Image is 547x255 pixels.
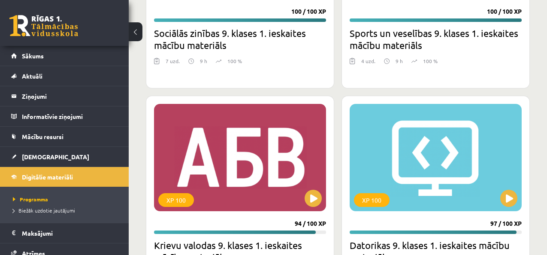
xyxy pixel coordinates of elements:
[13,207,75,214] span: Biežāk uzdotie jautājumi
[350,27,522,51] h2: Sports un veselības 9. klases 1. ieskaites mācību materiāls
[158,193,194,207] div: XP 100
[11,127,118,146] a: Mācību resursi
[396,57,403,65] p: 9 h
[22,72,42,80] span: Aktuāli
[154,27,326,51] h2: Sociālās zinības 9. klases 1. ieskaites mācību materiāls
[22,86,118,106] legend: Ziņojumi
[13,206,120,214] a: Biežāk uzdotie jautājumi
[22,106,118,126] legend: Informatīvie ziņojumi
[9,15,78,36] a: Rīgas 1. Tālmācības vidusskola
[11,147,118,167] a: [DEMOGRAPHIC_DATA]
[11,167,118,187] a: Digitālie materiāli
[354,193,390,207] div: XP 100
[22,223,118,243] legend: Maksājumi
[11,86,118,106] a: Ziņojumi
[11,223,118,243] a: Maksājumi
[361,57,375,70] div: 4 uzd.
[11,106,118,126] a: Informatīvie ziņojumi
[227,57,242,65] p: 100 %
[11,46,118,66] a: Sākums
[22,52,44,60] span: Sākums
[423,57,438,65] p: 100 %
[13,195,120,203] a: Programma
[22,173,73,181] span: Digitālie materiāli
[22,133,63,140] span: Mācību resursi
[11,66,118,86] a: Aktuāli
[166,57,180,70] div: 7 uzd.
[200,57,207,65] p: 9 h
[22,153,89,161] span: [DEMOGRAPHIC_DATA]
[13,196,48,203] span: Programma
